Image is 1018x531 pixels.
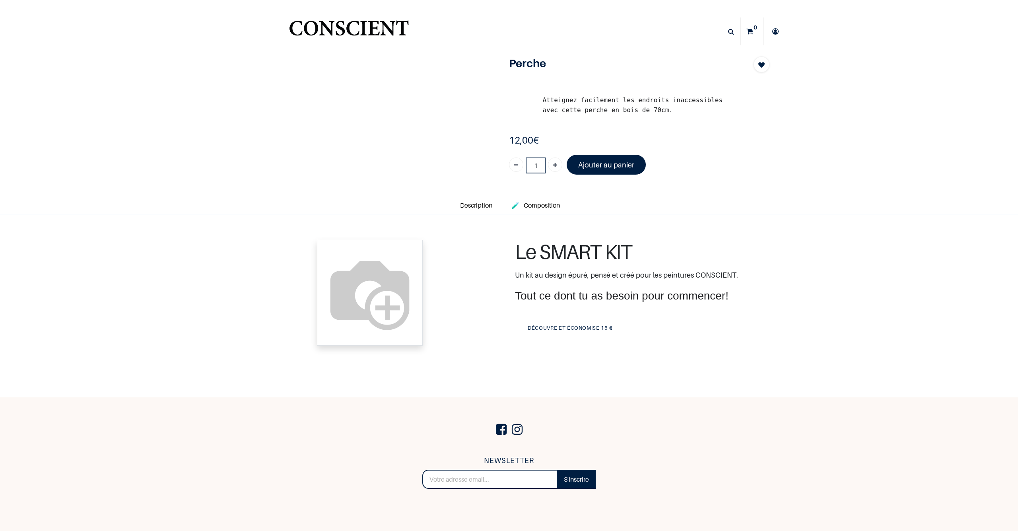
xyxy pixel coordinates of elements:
[515,290,725,302] span: Tout ce dont tu as besoin pour commencer
[422,455,596,467] h5: NEWSLETTER
[422,470,558,489] input: Votre adresse email...
[578,161,634,169] font: Ajouter au panier
[725,290,729,302] span: !
[741,18,763,45] a: 0
[542,96,723,114] span: Atteignez facilement les endroits inaccessibles avec cette perche en bois de 70cm.
[977,480,1014,517] iframe: Tidio Chat
[509,134,539,146] b: €
[515,270,781,280] p: Un kit au design épuré, pensé et créé pour les peintures CONSCIENT.
[557,470,596,489] a: S'inscrire
[515,318,626,338] a: DÉCOUVRE ET ÉCONOMISE 15 €
[288,16,410,47] img: Conscient
[548,158,562,172] a: Ajouter
[752,23,759,31] sup: 0
[288,16,410,47] a: Logo of Conscient
[509,134,533,146] span: 12,00
[524,201,560,209] span: Composition
[515,241,781,263] h1: Le SMART KIT
[317,240,423,346] img: kit%20peinture.jpg
[758,60,765,70] span: Add to wishlist
[754,56,769,72] button: Add to wishlist
[509,56,730,70] h1: Perche
[460,201,492,209] span: Description
[567,155,646,174] a: Ajouter au panier
[511,201,519,209] span: 🧪
[509,158,523,172] a: Supprimer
